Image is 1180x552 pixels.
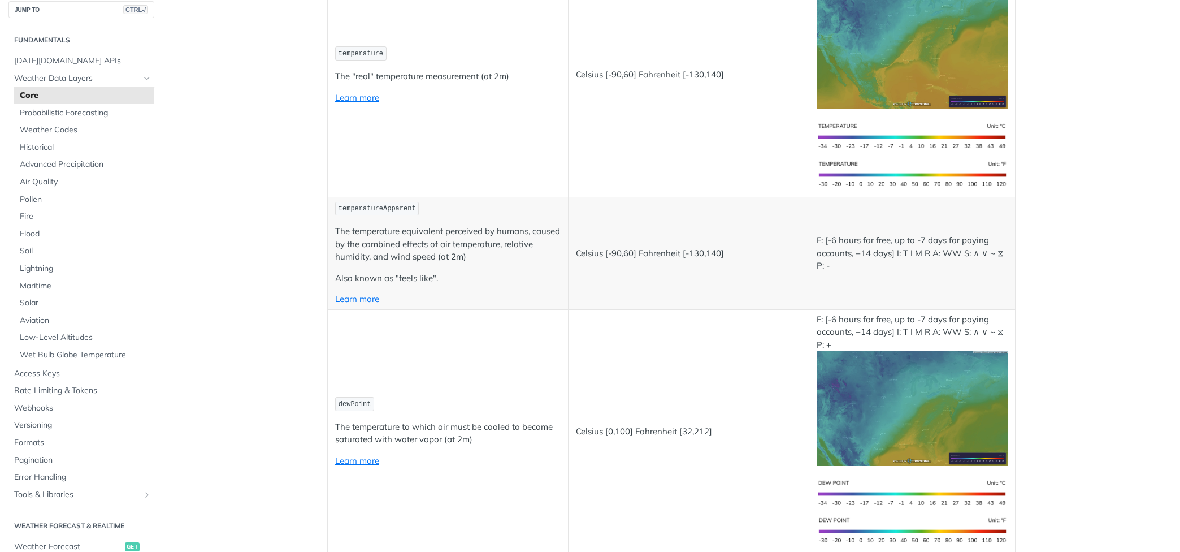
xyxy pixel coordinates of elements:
a: Soil [14,243,154,260]
a: Webhooks [8,400,154,417]
span: Core [20,90,151,101]
span: Expand image [817,130,1008,141]
span: Error Handling [14,472,151,483]
span: Air Quality [20,176,151,188]
span: Webhooks [14,403,151,414]
a: Learn more [335,294,379,304]
a: Pagination [8,452,154,469]
span: Flood [20,228,151,240]
span: Rate Limiting & Tokens [14,385,151,396]
a: Air Quality [14,174,154,191]
a: Advanced Precipitation [14,156,154,173]
a: Probabilistic Forecasting [14,105,154,122]
a: Low-Level Altitudes [14,329,154,346]
span: Low-Level Altitudes [20,332,151,343]
span: Expand image [817,525,1008,536]
p: The temperature to which air must be cooled to become saturated with water vapor (at 2m) [335,421,561,446]
span: Access Keys [14,368,151,379]
a: Maritime [14,278,154,295]
span: Weather Data Layers [14,73,140,84]
a: Versioning [8,417,154,434]
span: Tools & Libraries [14,489,140,501]
a: Lightning [14,260,154,277]
span: Expand image [817,168,1008,179]
a: Core [14,87,154,104]
button: JUMP TOCTRL-/ [8,1,154,18]
a: Access Keys [8,365,154,382]
p: Also known as "feels like". [335,272,561,285]
span: Pagination [14,455,151,466]
p: F: [-6 hours for free, up to -7 days for paying accounts, +14 days] I: T I M R A: WW S: ∧ ∨ ~ ⧖ P: - [817,234,1008,273]
span: dewPoint [339,400,371,408]
h2: Fundamentals [8,35,154,45]
a: Weather Data LayersHide subpages for Weather Data Layers [8,70,154,87]
p: Celsius [0,100] Fahrenheit [32,212] [576,425,801,438]
a: Learn more [335,92,379,103]
span: Fire [20,211,151,222]
p: The temperature equivalent perceived by humans, caused by the combined effects of air temperature... [335,225,561,264]
span: Pollen [20,194,151,205]
p: F: [-6 hours for free, up to -7 days for paying accounts, +14 days] I: T I M R A: WW S: ∧ ∨ ~ ⧖ P: + [817,313,1008,466]
p: Celsius [-90,60] Fahrenheit [-130,140] [576,247,801,260]
p: Celsius [-90,60] Fahrenheit [-130,140] [576,68,801,81]
a: Pollen [14,191,154,208]
a: Error Handling [8,469,154,486]
a: Aviation [14,312,154,329]
span: Expand image [817,487,1008,498]
span: Expand image [817,403,1008,413]
span: Probabilistic Forecasting [20,107,151,119]
span: Soil [20,245,151,257]
span: Historical [20,142,151,153]
span: CTRL-/ [123,5,148,14]
span: get [125,542,140,551]
button: Show subpages for Tools & Libraries [142,490,151,499]
span: Expand image [817,46,1008,57]
button: Hide subpages for Weather Data Layers [142,74,151,83]
span: Advanced Precipitation [20,159,151,170]
a: Formats [8,434,154,451]
p: The "real" temperature measurement (at 2m) [335,70,561,83]
span: Solar [20,297,151,309]
span: [DATE][DOMAIN_NAME] APIs [14,55,151,67]
span: Formats [14,437,151,448]
span: temperatureApparent [339,205,416,213]
a: Solar [14,295,154,312]
span: Wet Bulb Globe Temperature [20,350,151,361]
h2: Weather Forecast & realtime [8,521,154,531]
span: Lightning [20,263,151,274]
span: Aviation [20,315,151,326]
a: Flood [14,226,154,243]
span: temperature [339,50,383,58]
a: Weather Codes [14,122,154,139]
a: [DATE][DOMAIN_NAME] APIs [8,53,154,70]
span: Versioning [14,420,151,431]
a: Tools & LibrariesShow subpages for Tools & Libraries [8,486,154,503]
a: Learn more [335,455,379,466]
a: Historical [14,139,154,156]
span: Weather Codes [20,124,151,136]
a: Fire [14,208,154,225]
a: Wet Bulb Globe Temperature [14,347,154,364]
a: Rate Limiting & Tokens [8,382,154,399]
span: Maritime [20,281,151,292]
